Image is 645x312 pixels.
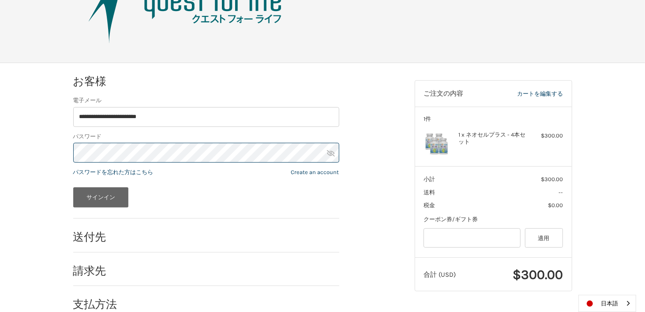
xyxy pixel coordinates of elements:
a: Create an account [291,169,339,175]
label: 電子メール [73,96,339,105]
div: $300.00 [528,131,563,140]
h4: 1 x ネオセルプラス - 4本セット [458,131,526,146]
a: パスワードを忘れた方はこちら [73,169,154,175]
span: $300.00 [541,176,563,182]
span: 送料 [424,189,435,196]
span: 税金 [424,202,435,208]
button: 適用 [525,228,563,248]
span: $300.00 [513,267,563,282]
span: -- [559,189,563,196]
h2: お客様 [73,74,125,88]
input: Gift Certificate or Coupon Code [424,228,521,248]
button: サインイン [73,187,129,208]
span: 合計 (USD) [424,271,456,279]
h2: 送付先 [73,230,125,244]
a: カートを編集する [488,89,563,98]
h3: 1件 [424,115,563,123]
h2: 請求先 [73,264,125,278]
div: Language [578,295,636,312]
h3: ご注文の内容 [424,89,488,98]
h2: 支払方法 [73,297,125,311]
aside: Language selected: 日本語 [578,295,636,312]
span: $0.00 [548,202,563,208]
a: 日本語 [579,295,636,312]
div: クーポン券/ギフト券 [424,215,563,224]
label: パスワード [73,132,339,141]
span: 小計 [424,176,435,182]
